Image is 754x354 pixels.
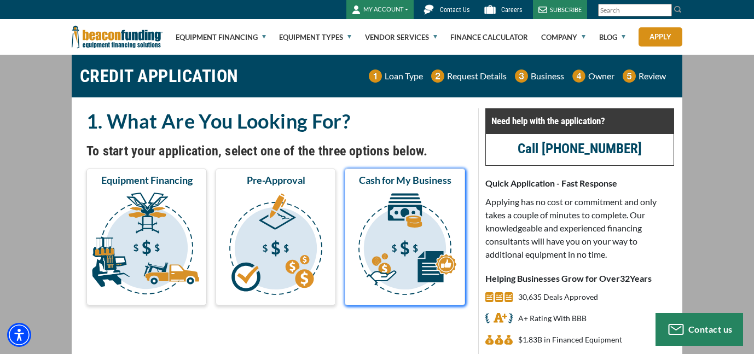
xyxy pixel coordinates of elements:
[674,5,682,14] img: Search
[491,114,668,127] p: Need help with the application?
[80,60,239,92] h1: CREDIT APPLICATION
[347,191,463,300] img: Cash for My Business
[541,20,585,55] a: Company
[515,69,528,83] img: Number 3
[369,69,382,83] img: Number 1
[501,6,522,14] span: Careers
[518,141,642,156] a: call (847) 897-2499
[599,20,625,55] a: Blog
[279,20,351,55] a: Equipment Types
[639,69,666,83] p: Review
[86,142,465,160] h4: To start your application, select one of the three options below.
[86,108,465,134] h2: 1. What Are You Looking For?
[89,191,205,300] img: Equipment Financing
[7,323,31,347] div: Accessibility Menu
[518,312,587,325] p: A+ Rating With BBB
[216,169,336,305] button: Pre-Approval
[598,4,672,16] input: Search
[345,169,465,305] button: Cash for My Business
[365,20,437,55] a: Vendor Services
[688,324,733,334] span: Contact us
[72,19,163,55] img: Beacon Funding Corporation logo
[660,6,669,15] a: Clear search text
[450,20,528,55] a: Finance Calculator
[218,191,334,300] img: Pre-Approval
[639,27,682,47] a: Apply
[485,272,674,285] p: Helping Businesses Grow for Over Years
[518,333,622,346] p: $1,828,817,460 in Financed Equipment
[531,69,564,83] p: Business
[485,177,674,190] p: Quick Application - Fast Response
[101,173,193,187] span: Equipment Financing
[440,6,469,14] span: Contact Us
[359,173,451,187] span: Cash for My Business
[572,69,585,83] img: Number 4
[176,20,266,55] a: Equipment Financing
[620,273,630,283] span: 32
[385,69,423,83] p: Loan Type
[588,69,614,83] p: Owner
[485,195,674,261] p: Applying has no cost or commitment and only takes a couple of minutes to complete. Our knowledgea...
[431,69,444,83] img: Number 2
[518,291,598,304] p: 30,635 Deals Approved
[656,313,743,346] button: Contact us
[247,173,305,187] span: Pre-Approval
[86,169,207,305] button: Equipment Financing
[623,69,636,83] img: Number 5
[447,69,507,83] p: Request Details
